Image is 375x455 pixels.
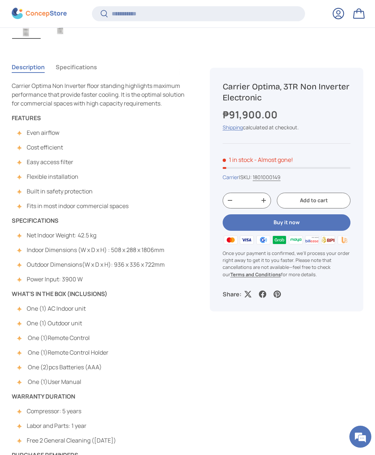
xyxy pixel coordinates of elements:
[19,128,129,137] li: Even airflow
[277,193,350,208] button: Add to cart
[240,174,252,181] span: SKU:
[27,422,86,430] span: Labor and Parts: 1 year
[254,156,293,164] p: - Almost gone!
[230,271,281,278] a: Terms and Conditions
[19,231,165,240] li: Net Indoor Weight: 42.5 kg
[154,246,164,254] span: mm
[12,81,186,108] p: Carrier Optima Non Inverter floor standing highlights maximum performance that provide faster coo...
[4,200,140,226] textarea: Type your message and hit 'Enter'
[239,174,281,181] span: |
[271,234,287,245] img: grabpay
[27,407,81,415] span: Compressor: 5 years
[27,275,83,283] span: Power Input: 3900 W
[38,41,123,51] div: Chat with us now
[19,377,108,386] li: User Manual
[19,245,165,254] li: Indoor Dimensions (W x D x H) : 508 x 288 x 1806
[12,392,75,400] b: WARRANTY DURATION
[223,234,239,245] img: master
[12,59,45,75] button: Description
[120,4,138,21] div: Minimize live chat window
[28,334,48,342] span: One (1)
[223,156,253,164] span: 1 in stock
[304,234,320,245] img: billease
[19,201,129,210] li: Fits in most indoor commercial spaces
[223,174,239,181] a: Carrier
[19,319,108,328] li: One (1) Outdoor unit
[19,143,129,152] li: Cost efficient
[239,234,255,245] img: visa
[19,363,108,371] li: pcs Batteries (AAA)
[19,187,129,196] li: Built in safety protection
[223,108,279,121] strong: ₱91,900.00
[82,260,111,269] span: (W x D x H)
[12,217,59,225] strong: SPECIFICATIONS
[336,234,352,245] img: ubp
[19,158,129,166] li: Easy access filter
[223,290,241,299] p: Share:
[19,260,165,269] li: Outdoor Dimensions : 936 x 336 x 722
[28,363,49,371] span: One (2)
[27,436,116,444] span: Free 2 General Cleaning ([DATE])
[223,124,350,132] div: calculated at checkout.
[223,81,350,103] h1: Carrier Optima, 3TR Non Inverter Electronic
[223,124,243,131] a: Shipping
[255,234,271,245] img: gcash
[12,290,107,298] b: WHAT'S IN THE BOX (INCLUSIONS)
[223,250,350,278] p: Once your payment is confirmed, we'll process your order right away to get it to you faster. Plea...
[19,304,108,313] li: One (1) AC Indoor unit
[155,260,165,269] span: mm
[12,114,41,122] strong: FEATURES
[19,172,129,181] li: Flexible installation
[12,8,67,19] img: ConcepStore
[19,333,108,342] li: Remote Control
[287,234,304,245] img: maya
[42,92,101,166] span: We're online!
[28,348,48,356] span: One (1)
[223,214,350,231] button: Buy it now
[19,348,108,357] li: Remote Control Holder
[56,59,97,75] button: Specifications
[28,378,48,386] span: One (1)
[320,234,336,245] img: bpi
